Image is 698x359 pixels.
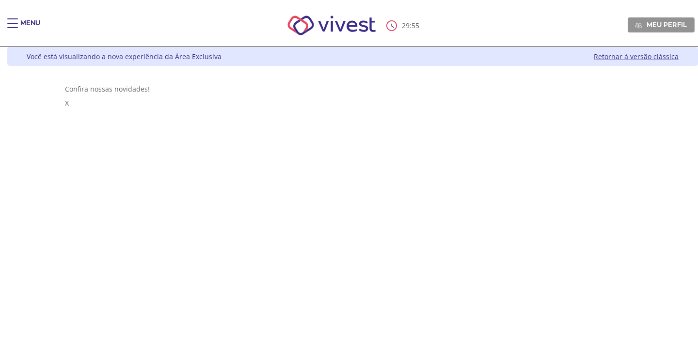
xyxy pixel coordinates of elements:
[412,21,419,30] span: 55
[594,52,679,61] a: Retornar à versão clássica
[628,17,695,32] a: Meu perfil
[20,18,40,38] div: Menu
[277,5,387,46] img: Vivest
[635,22,642,29] img: Meu perfil
[65,98,69,108] span: X
[647,20,687,29] span: Meu perfil
[65,84,641,94] div: Confira nossas novidades!
[386,20,421,31] div: :
[402,21,410,30] span: 29
[27,52,222,61] div: Você está visualizando a nova experiência da Área Exclusiva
